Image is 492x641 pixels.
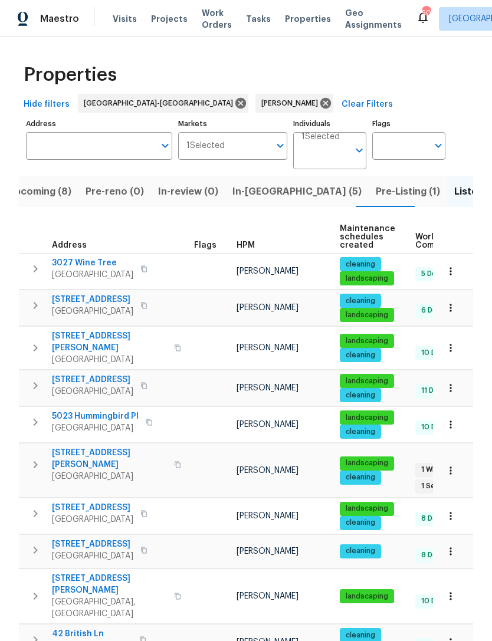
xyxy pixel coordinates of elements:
[84,97,238,109] span: [GEOGRAPHIC_DATA]-[GEOGRAPHIC_DATA]
[52,596,167,620] span: [GEOGRAPHIC_DATA], [GEOGRAPHIC_DATA]
[255,94,333,113] div: [PERSON_NAME]
[341,413,393,423] span: landscaping
[416,550,451,560] span: 8 Done
[52,305,133,317] span: [GEOGRAPHIC_DATA]
[246,15,271,23] span: Tasks
[237,420,299,429] span: [PERSON_NAME]
[52,514,133,525] span: [GEOGRAPHIC_DATA]
[341,546,380,556] span: cleaning
[52,386,133,397] span: [GEOGRAPHIC_DATA]
[416,596,454,606] span: 10 Done
[341,350,380,360] span: cleaning
[293,120,366,127] label: Individuals
[237,547,299,555] span: [PERSON_NAME]
[341,427,380,437] span: cleaning
[416,305,451,315] span: 6 Done
[237,466,299,475] span: [PERSON_NAME]
[351,142,368,159] button: Open
[341,472,380,482] span: cleaning
[261,97,323,109] span: [PERSON_NAME]
[341,376,393,386] span: landscaping
[337,94,398,116] button: Clear Filters
[416,514,451,524] span: 8 Done
[422,7,430,19] div: 50
[372,120,445,127] label: Flags
[237,512,299,520] span: [PERSON_NAME]
[8,183,71,200] span: Upcoming (8)
[341,504,393,514] span: landscaping
[430,137,447,154] button: Open
[40,13,79,25] span: Maestro
[285,13,331,25] span: Properties
[52,538,133,550] span: [STREET_ADDRESS]
[52,628,132,640] span: 42 British Ln
[237,304,299,312] span: [PERSON_NAME]
[178,120,288,127] label: Markets
[52,447,167,471] span: [STREET_ADDRESS][PERSON_NAME]
[272,137,288,154] button: Open
[416,269,450,279] span: 5 Done
[52,374,133,386] span: [STREET_ADDRESS]
[342,97,393,112] span: Clear Filters
[157,137,173,154] button: Open
[237,592,299,600] span: [PERSON_NAME]
[78,94,248,113] div: [GEOGRAPHIC_DATA]-[GEOGRAPHIC_DATA]
[341,336,393,346] span: landscaping
[52,294,133,305] span: [STREET_ADDRESS]
[52,269,133,281] span: [GEOGRAPHIC_DATA]
[113,13,137,25] span: Visits
[194,241,217,249] span: Flags
[416,386,452,396] span: 11 Done
[52,257,133,269] span: 3027 Wine Tree
[416,348,454,358] span: 10 Done
[52,241,87,249] span: Address
[52,502,133,514] span: [STREET_ADDRESS]
[237,267,299,275] span: [PERSON_NAME]
[416,465,443,475] span: 1 WIP
[151,13,188,25] span: Projects
[341,390,380,400] span: cleaning
[415,233,490,249] span: Work Order Completion
[341,591,393,601] span: landscaping
[26,120,172,127] label: Address
[24,97,70,112] span: Hide filters
[416,422,454,432] span: 10 Done
[237,384,299,392] span: [PERSON_NAME]
[186,141,225,151] span: 1 Selected
[341,518,380,528] span: cleaning
[416,481,448,491] span: 1 Sent
[19,94,74,116] button: Hide filters
[52,422,139,434] span: [GEOGRAPHIC_DATA]
[237,344,299,352] span: [PERSON_NAME]
[52,550,133,562] span: [GEOGRAPHIC_DATA]
[376,183,440,200] span: Pre-Listing (1)
[232,183,362,200] span: In-[GEOGRAPHIC_DATA] (5)
[52,471,167,482] span: [GEOGRAPHIC_DATA]
[341,259,380,269] span: cleaning
[52,354,167,366] span: [GEOGRAPHIC_DATA]
[341,274,393,284] span: landscaping
[52,330,167,354] span: [STREET_ADDRESS][PERSON_NAME]
[341,458,393,468] span: landscaping
[237,241,255,249] span: HPM
[24,69,117,81] span: Properties
[86,183,144,200] span: Pre-reno (0)
[301,132,340,142] span: 1 Selected
[341,296,380,306] span: cleaning
[341,310,393,320] span: landscaping
[52,573,167,596] span: [STREET_ADDRESS][PERSON_NAME]
[341,630,380,640] span: cleaning
[345,7,402,31] span: Geo Assignments
[340,225,395,249] span: Maintenance schedules created
[202,7,232,31] span: Work Orders
[158,183,218,200] span: In-review (0)
[52,410,139,422] span: 5023 Hummingbird Pl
